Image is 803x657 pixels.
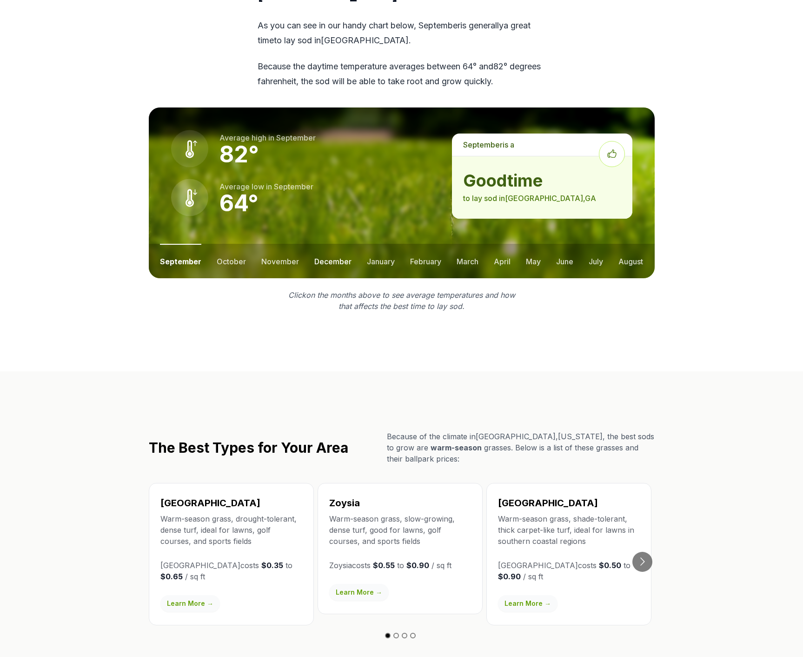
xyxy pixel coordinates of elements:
p: is a [452,134,632,156]
p: to lay sod in [GEOGRAPHIC_DATA] , GA [463,193,621,204]
button: Go to slide 4 [410,633,416,638]
h3: [GEOGRAPHIC_DATA] [498,496,640,510]
button: february [410,244,441,278]
button: october [217,244,246,278]
button: march [457,244,478,278]
p: Because of the climate in [GEOGRAPHIC_DATA] , [US_STATE] , the best sods to grow are grasses. Bel... [387,431,655,464]
p: Zoysia costs to / sq ft [329,560,471,571]
button: Go to next slide [632,552,652,572]
strong: $0.65 [160,572,183,581]
div: As you can see in our handy chart below, is generally a great time to lay sod in [GEOGRAPHIC_DATA] . [258,18,546,89]
p: [GEOGRAPHIC_DATA] costs to / sq ft [498,560,640,582]
p: Warm-season grass, slow-growing, dense turf, good for lawns, golf courses, and sports fields [329,513,471,547]
span: september [463,140,503,149]
p: Warm-season grass, shade-tolerant, thick carpet-like turf, ideal for lawns in southern coastal re... [498,513,640,547]
p: [GEOGRAPHIC_DATA] costs to / sq ft [160,560,302,582]
p: Average low in [219,181,313,192]
strong: $0.35 [261,561,283,570]
h3: Zoysia [329,496,471,510]
p: Click on the months above to see average temperatures and how that affects the best time to lay sod. [283,289,521,312]
strong: 64 ° [219,189,259,217]
p: Warm-season grass, drought-tolerant, dense turf, ideal for lawns, golf courses, and sports fields [160,513,302,547]
button: Go to slide 3 [402,633,407,638]
strong: 82 ° [219,141,259,168]
button: may [526,244,541,278]
button: june [556,244,573,278]
button: january [367,244,395,278]
h2: The Best Types for Your Area [149,439,348,456]
span: september [274,182,313,191]
button: september [160,244,201,278]
h3: [GEOGRAPHIC_DATA] [160,496,302,510]
p: Because the daytime temperature averages between 64 ° and 82 ° degrees fahrenheit, the sod will b... [258,59,546,89]
button: Go to slide 1 [385,633,391,638]
button: august [618,244,643,278]
button: Go to slide 2 [393,633,399,638]
a: Learn More → [498,595,557,612]
p: Average high in [219,132,316,143]
a: Learn More → [329,584,389,601]
span: september [418,20,460,30]
a: Learn More → [160,595,220,612]
strong: $0.55 [373,561,395,570]
strong: $0.90 [498,572,521,581]
span: september [276,133,316,142]
span: warm-season [431,443,482,452]
button: november [261,244,299,278]
strong: $0.90 [406,561,429,570]
button: april [494,244,511,278]
button: july [589,244,603,278]
strong: $0.50 [599,561,621,570]
strong: good time [463,171,621,190]
button: december [314,244,352,278]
